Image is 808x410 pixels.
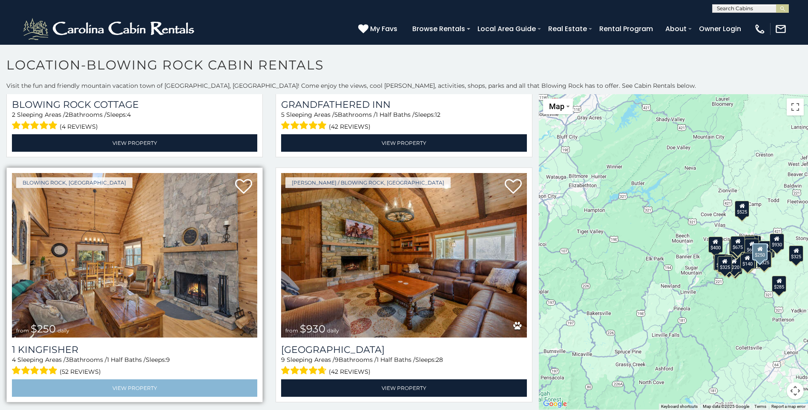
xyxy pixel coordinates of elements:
[127,111,131,118] span: 4
[107,356,146,364] span: 1 Half Baths /
[281,134,526,152] a: View Property
[754,23,766,35] img: phone-regular-white.png
[376,111,414,118] span: 1 Half Baths /
[549,102,564,111] span: Map
[787,98,804,115] button: Toggle fullscreen view
[754,404,766,409] a: Terms
[789,245,803,262] div: $325
[281,344,526,355] a: [GEOGRAPHIC_DATA]
[541,398,569,410] img: Google
[740,253,754,269] div: $140
[708,237,723,253] div: $400
[166,356,170,364] span: 9
[12,355,257,377] div: Sleeping Areas / Bathrooms / Sleeps:
[544,21,591,36] a: Real Estate
[58,327,69,334] span: daily
[729,239,743,255] div: $315
[335,356,339,364] span: 9
[12,111,15,118] span: 2
[60,121,98,132] span: (4 reviews)
[358,23,400,35] a: My Favs
[12,344,257,355] a: 1 Kingfisher
[16,327,29,334] span: from
[727,256,742,272] div: $220
[741,236,755,252] div: $315
[775,23,787,35] img: mail-regular-white.png
[329,366,371,377] span: (42 reviews)
[756,251,771,268] div: $325
[718,256,732,272] div: $325
[661,404,698,410] button: Keyboard shortcuts
[285,177,451,188] a: [PERSON_NAME] / Blowing Rock, [GEOGRAPHIC_DATA]
[12,356,16,364] span: 4
[760,242,774,258] div: $299
[281,344,526,355] h3: Appalachian Mountain Lodge
[285,327,298,334] span: from
[541,398,569,410] a: Open this area in Google Maps (opens a new window)
[281,355,526,377] div: Sleeping Areas / Bathrooms / Sleeps:
[370,23,397,34] span: My Favs
[695,21,745,36] a: Owner Login
[300,323,325,335] span: $930
[235,178,252,196] a: Add to favorites
[281,379,526,397] a: View Property
[745,239,759,255] div: $695
[281,173,526,338] img: Appalachian Mountain Lodge
[505,178,522,196] a: Add to favorites
[752,243,768,260] div: $250
[281,110,526,132] div: Sleeping Areas / Bathrooms / Sleeps:
[60,366,101,377] span: (52 reviews)
[703,404,749,409] span: Map data ©2025 Google
[31,323,56,335] span: $250
[435,111,440,118] span: 12
[66,356,69,364] span: 3
[787,382,804,399] button: Map camera controls
[661,21,691,36] a: About
[595,21,657,36] a: Rental Program
[12,173,257,338] a: 1 Kingfisher from $250 daily
[281,173,526,338] a: Appalachian Mountain Lodge from $930 daily
[329,121,371,132] span: (42 reviews)
[327,327,339,334] span: daily
[12,99,257,110] a: Blowing Rock Cottage
[436,356,443,364] span: 28
[281,99,526,110] a: Grandfathered Inn
[759,241,773,257] div: $226
[281,356,285,364] span: 9
[772,276,786,292] div: $285
[757,251,772,268] div: $350
[771,404,805,409] a: Report a map error
[21,16,198,42] img: White-1-2.png
[12,379,257,397] a: View Property
[12,134,257,152] a: View Property
[12,110,257,132] div: Sleeping Areas / Bathrooms / Sleeps:
[281,111,285,118] span: 5
[16,177,132,188] a: Blowing Rock, [GEOGRAPHIC_DATA]
[740,253,755,269] div: $140
[713,254,728,271] div: $375
[408,21,469,36] a: Browse Rentals
[744,235,758,251] div: $150
[377,356,415,364] span: 1 Half Baths /
[543,98,573,114] button: Change map style
[730,236,745,252] div: $675
[12,173,257,338] img: 1 Kingfisher
[725,255,739,271] div: $165
[65,111,69,118] span: 2
[714,254,729,270] div: $410
[735,201,749,217] div: $525
[770,234,784,250] div: $930
[334,111,338,118] span: 5
[473,21,540,36] a: Local Area Guide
